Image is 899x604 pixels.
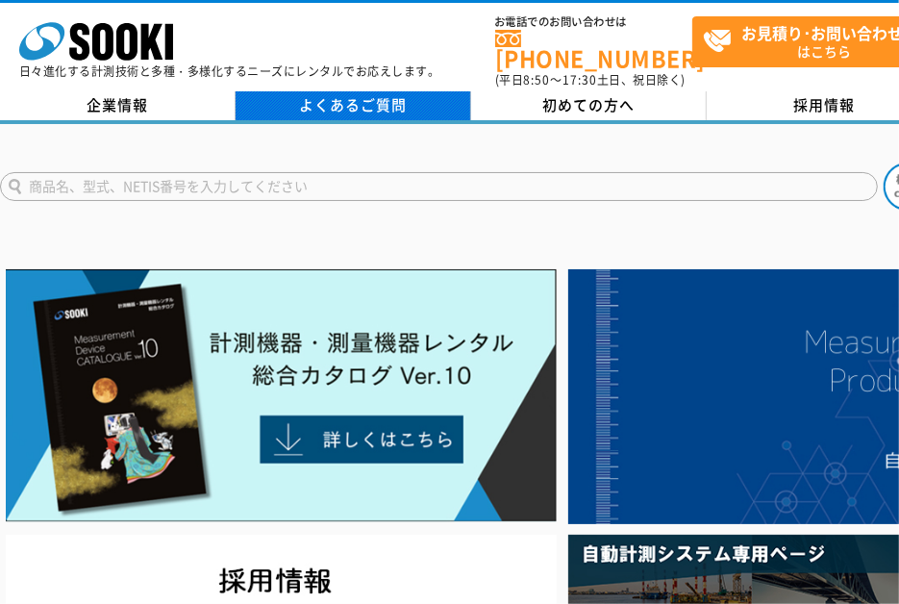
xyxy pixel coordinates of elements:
span: お電話でのお問い合わせは [495,16,692,28]
span: (平日 ～ 土日、祝日除く) [495,71,686,88]
p: 日々進化する計測技術と多種・多様化するニーズにレンタルでお応えします。 [19,65,440,77]
span: 初めての方へ [543,94,636,115]
a: よくあるご質問 [236,91,471,120]
span: 8:50 [524,71,551,88]
a: 初めての方へ [471,91,707,120]
img: Catalog Ver10 [6,269,557,522]
a: [PHONE_NUMBER] [495,30,692,69]
span: 17:30 [562,71,597,88]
